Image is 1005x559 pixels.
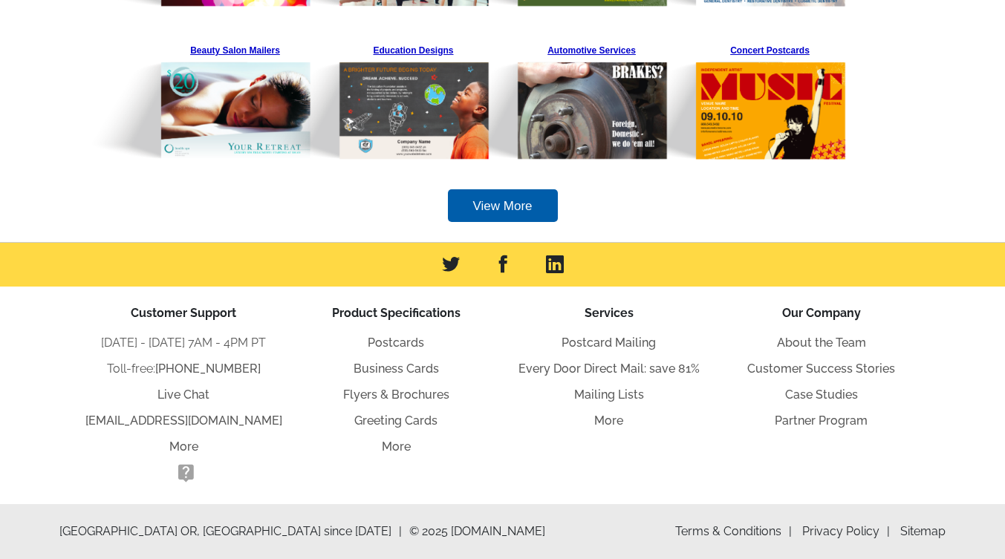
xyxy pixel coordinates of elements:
[157,388,209,402] a: Live Chat
[77,334,290,352] li: [DATE] - [DATE] 7AM - 4PM PT
[343,388,449,402] a: Flyers & Brochures
[574,388,644,402] a: Mailing Lists
[131,306,236,320] span: Customer Support
[448,189,558,223] a: View More
[336,39,492,160] a: Education Designs
[77,360,290,378] li: Toll-free:
[442,39,669,160] img: Pre-Template-Landing%20Page_v1_Automotive.png
[332,306,461,320] span: Product Specifications
[585,306,634,320] span: Services
[85,39,312,160] img: Pre-Template-Landing%20Page_v1_Beauty.png
[562,336,656,350] a: Postcard Mailing
[594,413,623,428] a: More
[708,214,1005,559] iframe: LiveChat chat widget
[409,523,545,540] span: © 2025 [DOMAIN_NAME]
[382,439,411,454] a: More
[264,39,490,160] img: Pre-Template-Landing%20Page_v1_Education.png
[354,413,438,428] a: Greeting Cards
[354,362,439,376] a: Business Cards
[368,336,424,350] a: Postcards
[620,39,847,161] img: Pre-Template-Landing%20Page_v1_Concert.png
[85,413,282,428] a: [EMAIL_ADDRESS][DOMAIN_NAME]
[59,523,402,540] span: [GEOGRAPHIC_DATA] OR, [GEOGRAPHIC_DATA] since [DATE]
[692,39,848,161] a: Concert Postcards
[157,39,313,160] a: Beauty Salon Mailers
[518,362,700,376] a: Every Door Direct Mail: save 81%
[514,39,670,160] a: Automotive Services
[155,362,261,376] a: [PHONE_NUMBER]
[169,439,198,454] a: More
[675,524,792,538] a: Terms & Conditions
